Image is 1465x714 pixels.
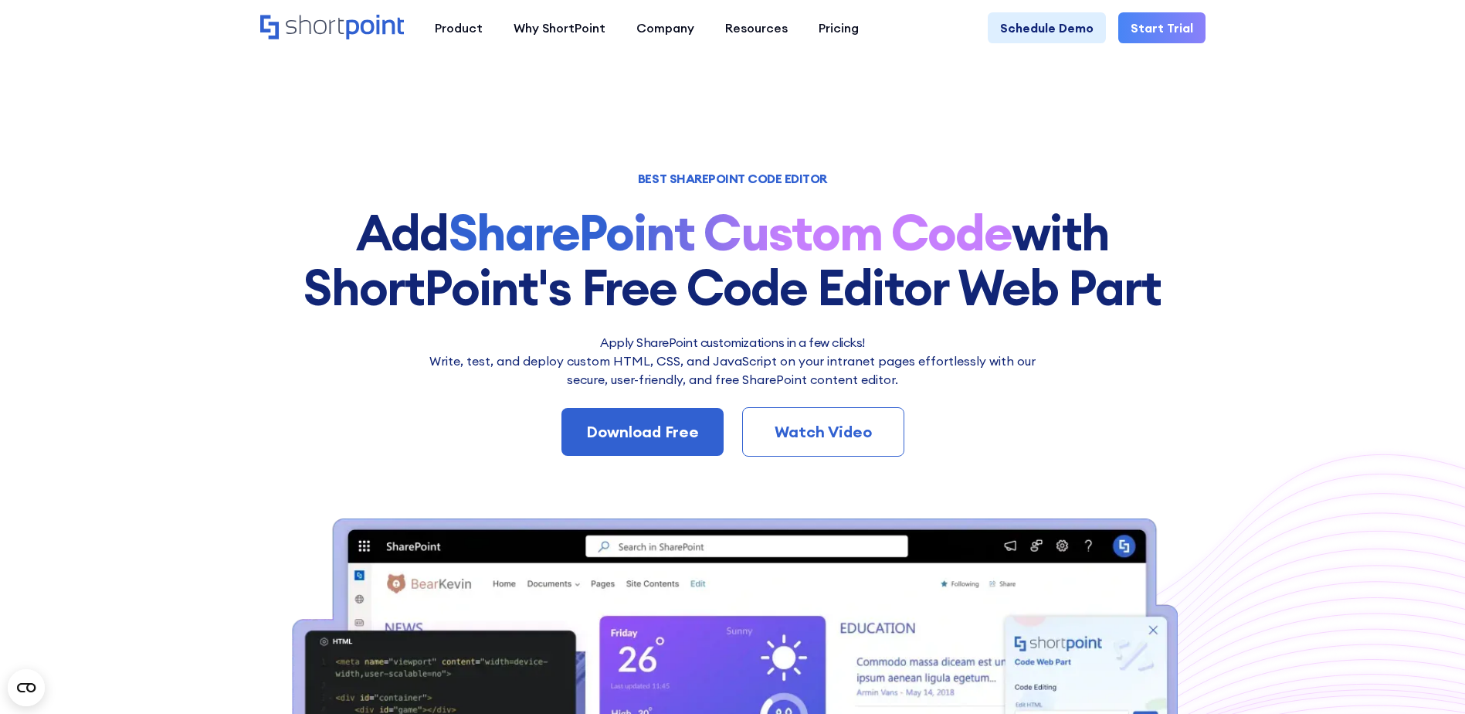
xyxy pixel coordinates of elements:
div: Resources [725,19,788,37]
a: Home [260,15,404,41]
h1: Add with ShortPoint's Free Code Editor Web Part [260,206,1206,314]
strong: SharePoint Custom Code [449,201,1012,263]
a: Why ShortPoint [498,12,621,43]
div: Product [435,19,483,37]
a: Watch Video [742,407,904,457]
a: Download Free [561,408,724,456]
div: Pricing [819,19,859,37]
div: Watch Video [768,420,879,444]
h2: Apply SharePoint customizations in a few clicks! [420,333,1046,352]
a: Schedule Demo [988,12,1106,43]
a: Resources [710,12,803,43]
h1: BEST SHAREPOINT CODE EDITOR [260,173,1206,184]
div: Why ShortPoint [514,19,605,37]
a: Company [621,12,710,43]
a: Pricing [803,12,874,43]
p: Write, test, and deploy custom HTML, CSS, and JavaScript on your intranet pages effortlessly wi﻿t... [420,352,1046,389]
a: Product [419,12,498,43]
div: Company [636,19,694,37]
a: Start Trial [1118,12,1206,43]
iframe: Chat Widget [1388,640,1465,714]
button: Open CMP widget [8,669,45,706]
div: Download Free [586,420,699,444]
